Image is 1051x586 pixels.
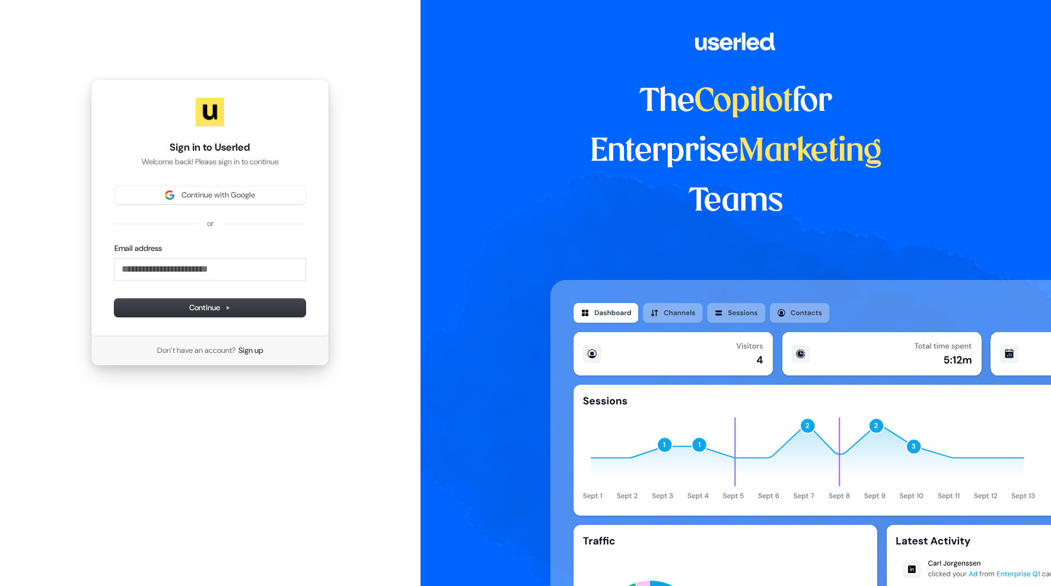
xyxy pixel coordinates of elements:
[550,77,921,227] h1: The for Enterprise Teams
[695,87,792,117] span: Copilot
[207,218,214,229] p: or
[196,98,224,126] img: Userled
[114,243,162,254] label: Email address
[114,141,305,155] h1: Sign in to Userled
[114,299,305,317] button: Continue
[165,190,174,200] img: Sign in with Google
[238,345,263,356] a: Sign up
[114,186,305,204] button: Sign in with GoogleContinue with Google
[157,345,236,356] span: Don’t have an account?
[189,302,231,313] span: Continue
[738,136,882,167] span: Marketing
[181,190,255,200] span: Continue with Google
[114,157,305,167] p: Welcome back! Please sign in to continue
